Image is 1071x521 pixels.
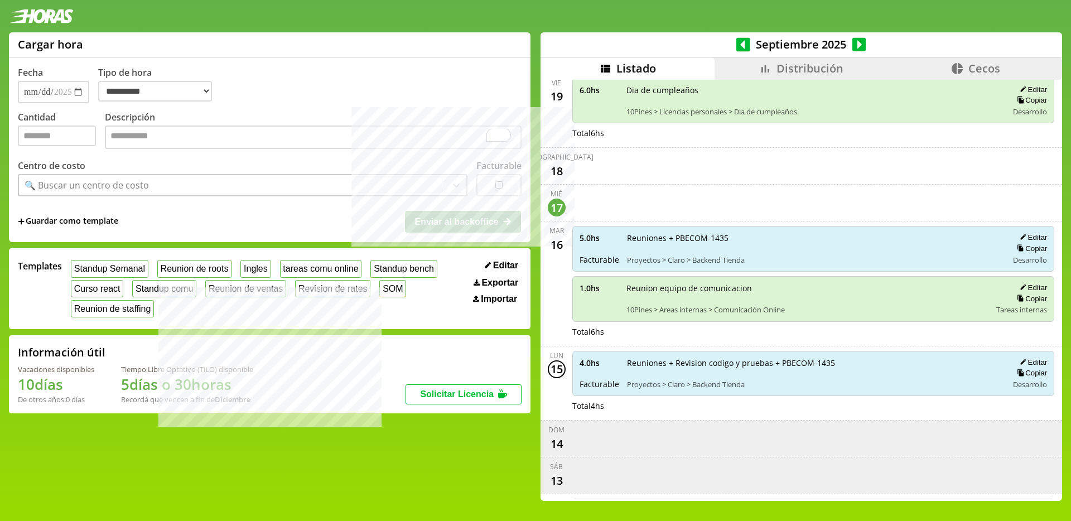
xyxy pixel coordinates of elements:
[1016,283,1047,292] button: Editar
[541,80,1062,499] div: scrollable content
[18,345,105,360] h2: Información útil
[627,255,1001,265] span: Proyectos > Claro > Backend Tienda
[580,254,619,265] span: Facturable
[548,360,566,378] div: 15
[481,278,518,288] span: Exportar
[996,305,1047,315] span: Tareas internas
[548,471,566,489] div: 13
[71,280,123,297] button: Curso react
[18,111,105,152] label: Cantidad
[18,364,94,374] div: Vacaciones disponibles
[1016,358,1047,367] button: Editar
[776,61,843,76] span: Distribución
[121,364,253,374] div: Tiempo Libre Optativo (TiLO) disponible
[215,394,250,404] b: Diciembre
[370,260,437,277] button: Standup bench
[105,126,522,149] textarea: To enrich screen reader interactions, please activate Accessibility in Grammarly extension settings
[552,499,561,508] div: vie
[121,394,253,404] div: Recordá que vencen a fin de
[580,283,619,293] span: 1.0 hs
[18,66,43,79] label: Fecha
[18,37,83,52] h1: Cargar hora
[295,280,370,297] button: Revision de rates
[18,160,85,172] label: Centro de costo
[626,305,989,315] span: 10Pines > Areas internas > Comunicación Online
[98,66,221,103] label: Tipo de hora
[476,160,522,172] label: Facturable
[18,215,118,228] span: +Guardar como template
[481,260,522,271] button: Editar
[1014,244,1047,253] button: Copiar
[9,9,74,23] img: logotipo
[627,379,1001,389] span: Proyectos > Claro > Backend Tienda
[520,152,594,162] div: [DEMOGRAPHIC_DATA]
[132,280,196,297] button: Standup comu
[548,88,566,105] div: 19
[105,111,522,152] label: Descripción
[25,179,149,191] div: 🔍 Buscar un centro de costo
[71,260,148,277] button: Standup Semanal
[549,226,564,235] div: mar
[240,260,271,277] button: Ingles
[406,384,522,404] button: Solicitar Licencia
[548,235,566,253] div: 16
[470,277,522,288] button: Exportar
[548,435,566,452] div: 14
[1013,255,1047,265] span: Desarrollo
[572,128,1055,138] div: Total 6 hs
[1014,95,1047,105] button: Copiar
[98,81,212,102] select: Tipo de hora
[626,85,1001,95] span: Dia de cumpleaños
[548,199,566,216] div: 17
[1013,379,1047,389] span: Desarrollo
[968,61,1000,76] span: Cecos
[157,260,231,277] button: Reunion de roots
[572,326,1055,337] div: Total 6 hs
[550,462,563,471] div: sáb
[18,126,96,146] input: Cantidad
[1014,294,1047,303] button: Copiar
[551,189,562,199] div: mié
[616,61,656,76] span: Listado
[550,351,563,360] div: lun
[552,78,561,88] div: vie
[18,215,25,228] span: +
[1016,233,1047,242] button: Editar
[580,85,619,95] span: 6.0 hs
[280,260,362,277] button: tareas comu online
[18,260,62,272] span: Templates
[627,358,1001,368] span: Reuniones + Revision codigo y pruebas + PBECOM-1435
[548,425,565,435] div: dom
[1013,107,1047,117] span: Desarrollo
[580,233,619,243] span: 5.0 hs
[71,300,154,317] button: Reunion de staffing
[580,379,619,389] span: Facturable
[627,233,1001,243] span: Reuniones + PBECOM-1435
[205,280,286,297] button: Reunion de ventas
[572,401,1055,411] div: Total 4 hs
[121,374,253,394] h1: 5 días o 30 horas
[750,37,852,52] span: Septiembre 2025
[379,280,406,297] button: SOM
[626,283,989,293] span: Reunion equipo de comunicacion
[580,358,619,368] span: 4.0 hs
[626,107,1001,117] span: 10Pines > Licencias personales > Dia de cumpleaños
[1014,368,1047,378] button: Copiar
[1016,85,1047,94] button: Editar
[18,374,94,394] h1: 10 días
[548,162,566,180] div: 18
[493,260,518,271] span: Editar
[18,394,94,404] div: De otros años: 0 días
[420,389,494,399] span: Solicitar Licencia
[481,294,517,304] span: Importar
